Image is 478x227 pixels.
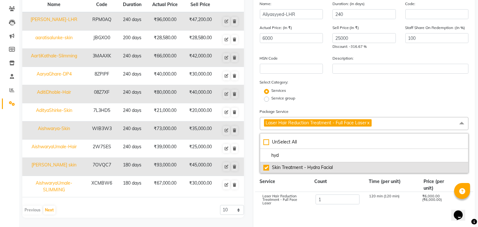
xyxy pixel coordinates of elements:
[332,44,367,49] span: Discount: -316.67 %
[183,140,217,158] td: ₹25,000.00
[118,85,146,103] td: 240 days
[86,176,118,197] td: XCMBW6
[146,121,183,140] td: ₹73,000.00
[272,88,286,93] label: Services
[183,85,217,103] td: ₹40,000.00
[183,67,217,85] td: ₹30,000.00
[22,140,86,158] td: AishwaryaUmale-Hair
[419,178,455,192] div: Price (per unit)
[405,25,465,31] label: Staff Share On Redemption :(In %)
[146,103,183,121] td: ₹21,000.00
[118,121,146,140] td: 240 days
[260,25,292,31] label: Actual Price: (In ₹)
[43,206,55,215] button: Next
[86,140,118,158] td: 2W7SES
[118,103,146,121] td: 240 days
[183,103,217,121] td: ₹20,000.00
[260,109,289,114] label: Package Service
[183,31,217,49] td: ₹28,580.00
[260,55,278,61] label: HSN Code
[332,1,365,7] label: Duration: (in days)
[22,49,86,67] td: AartiKathale-Slimming
[272,95,296,101] label: Service group
[118,12,146,31] td: 240 days
[86,85,118,103] td: 08Z7XF
[118,49,146,67] td: 240 days
[146,31,183,49] td: ₹28,580.00
[146,85,183,103] td: ₹80,000.00
[417,194,453,205] div: ₹6,000.00 (₹6,000.00)
[22,103,86,121] td: AdityaShirke-Skin
[310,178,364,192] div: Count
[146,67,183,85] td: ₹40,000.00
[118,158,146,176] td: 180 days
[364,178,418,192] div: Time (per unit)
[263,164,465,171] div: Skin Treatment - Hydra Facial
[332,25,359,31] label: Sell Price:(In ₹)
[22,12,86,31] td: [PERSON_NAME]-LHR
[263,139,465,145] div: UnSelect All
[146,49,183,67] td: ₹66,000.00
[146,12,183,31] td: ₹96,000.00
[22,85,86,103] td: AditiDhoble-Hair
[86,103,118,121] td: 7L3HD5
[183,49,217,67] td: ₹42,000.00
[146,158,183,176] td: ₹93,000.00
[146,140,183,158] td: ₹39,000.00
[367,120,370,126] a: x
[405,1,416,7] label: Code:
[183,158,217,176] td: ₹45,000.00
[86,12,118,31] td: RPM0AQ
[183,176,217,197] td: ₹30,000.00
[332,55,353,61] label: Description:
[255,178,310,192] div: Service
[183,121,217,140] td: ₹35,000.00
[118,67,146,85] td: 240 days
[364,194,417,205] div: 120 min (120 min)
[183,12,217,31] td: ₹47,200.00
[86,121,118,140] td: WIB3W3
[22,176,86,197] td: AishwaryaUmale-SLIMMING
[86,67,118,85] td: 8ZPIPF
[86,49,118,67] td: 3MAAXK
[118,140,146,158] td: 240 days
[22,67,86,85] td: AaryaGhare-DP4
[146,176,183,197] td: ₹67,000.00
[118,176,146,197] td: 180 days
[22,158,86,176] td: [PERSON_NAME] skin
[263,152,465,159] input: multiselect-search
[260,1,272,7] label: Name:
[86,158,118,176] td: 7OVQC7
[86,31,118,49] td: JBGXO0
[118,31,146,49] td: 200 days
[262,194,297,205] span: Laser Hair Reduction Treatment - Full Face Laser
[22,31,86,49] td: aaratisalunke-skin
[451,201,472,221] iframe: chat widget
[260,79,289,85] label: Select Category:
[266,120,367,126] span: Laser Hair Reduction Treatment - Full Face Laser
[22,121,86,140] td: Aishwarya-Skin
